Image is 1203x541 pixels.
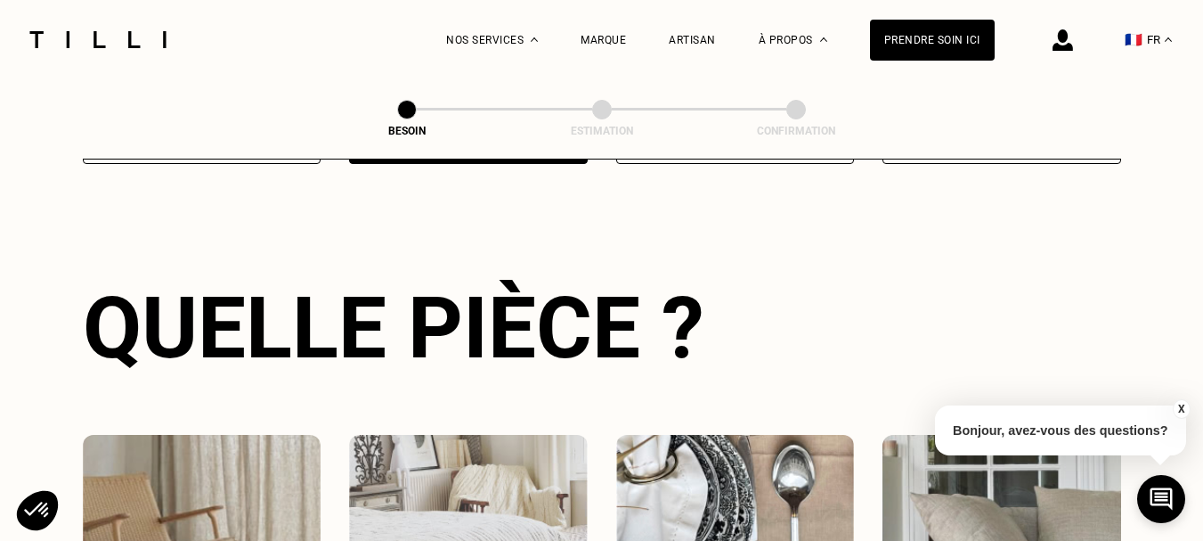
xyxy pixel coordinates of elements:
[23,31,173,48] img: Logo du service de couturière Tilli
[513,125,691,137] div: Estimation
[1172,399,1190,419] button: X
[1165,37,1172,42] img: menu déroulant
[1053,29,1073,51] img: icône connexion
[870,20,995,61] a: Prendre soin ici
[83,278,1121,378] div: Quelle pièce ?
[581,34,626,46] a: Marque
[531,37,538,42] img: Menu déroulant
[669,34,716,46] a: Artisan
[318,125,496,137] div: Besoin
[820,37,827,42] img: Menu déroulant à propos
[935,406,1186,455] p: Bonjour, avez-vous des questions?
[707,125,885,137] div: Confirmation
[1125,31,1142,48] span: 🇫🇷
